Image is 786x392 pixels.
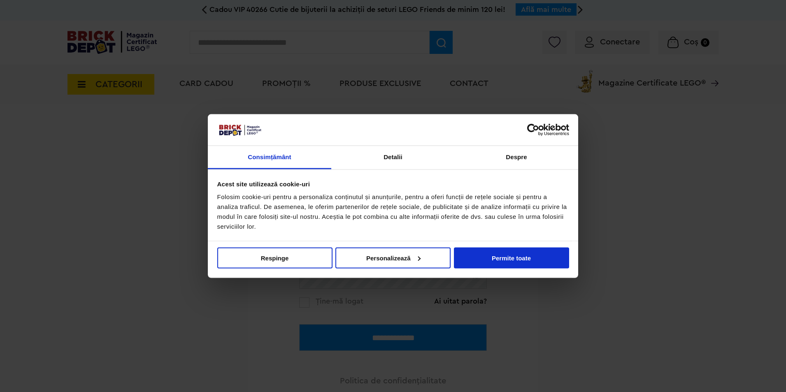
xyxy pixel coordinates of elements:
[217,247,333,268] button: Respinge
[497,123,569,136] a: Usercentrics Cookiebot - opens in a new window
[335,247,451,268] button: Personalizează
[208,146,331,169] a: Consimțământ
[454,247,569,268] button: Permite toate
[217,192,569,232] div: Folosim cookie-uri pentru a personaliza conținutul și anunțurile, pentru a oferi funcții de rețel...
[217,179,569,189] div: Acest site utilizează cookie-uri
[331,146,455,169] a: Detalii
[217,123,263,137] img: siglă
[455,146,578,169] a: Despre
